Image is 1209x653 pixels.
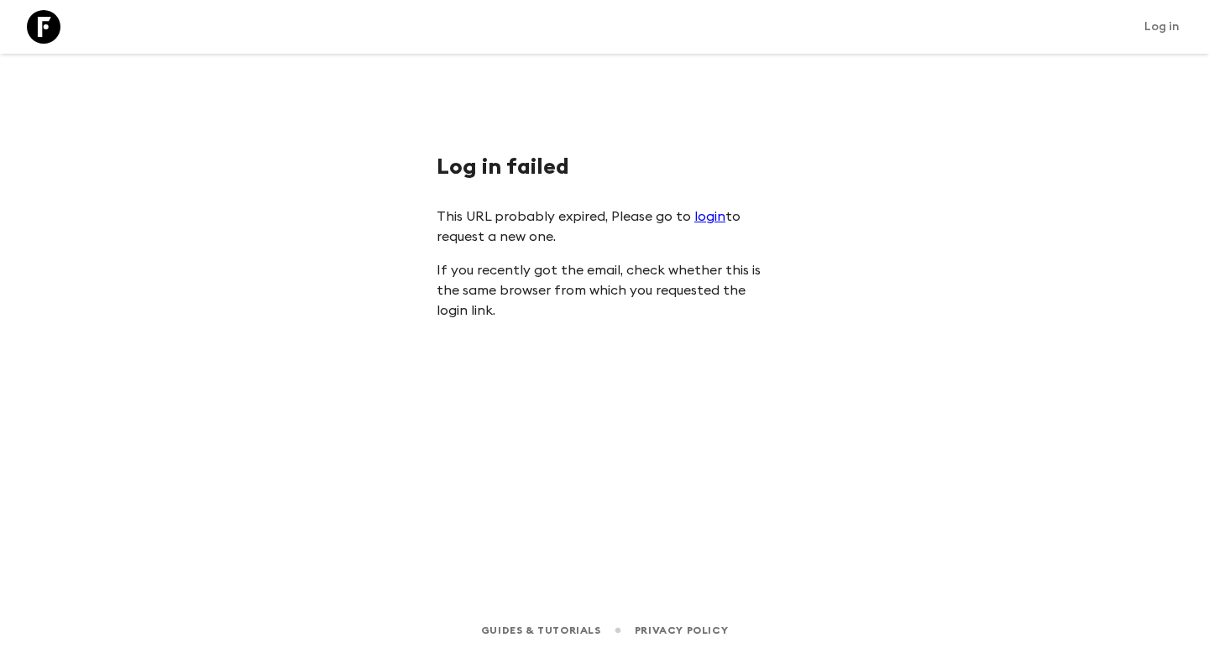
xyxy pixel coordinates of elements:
a: Guides & Tutorials [481,621,601,640]
p: This URL probably expired, Please go to to request a new one. [437,206,772,247]
a: Log in [1135,15,1189,39]
p: If you recently got the email, check whether this is the same browser from which you requested th... [437,260,772,321]
a: login [694,210,725,223]
a: Privacy Policy [635,621,728,640]
h1: Log in failed [437,154,772,180]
